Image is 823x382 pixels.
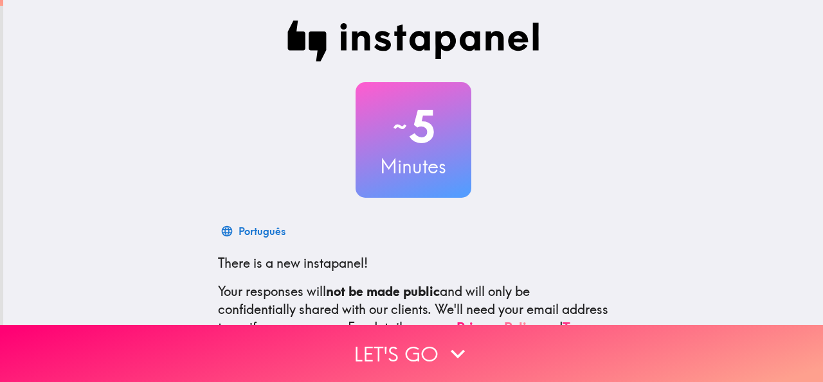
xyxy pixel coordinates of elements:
span: ~ [391,107,409,146]
div: Português [239,222,285,240]
button: Português [218,218,291,244]
a: Privacy Policy [457,319,540,335]
h2: 5 [356,100,471,153]
img: Instapanel [287,21,539,62]
b: not be made public [326,283,440,299]
span: There is a new instapanel! [218,255,368,271]
h3: Minutes [356,153,471,180]
p: Your responses will and will only be confidentially shared with our clients. We'll need your emai... [218,282,609,336]
a: Terms [563,319,599,335]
